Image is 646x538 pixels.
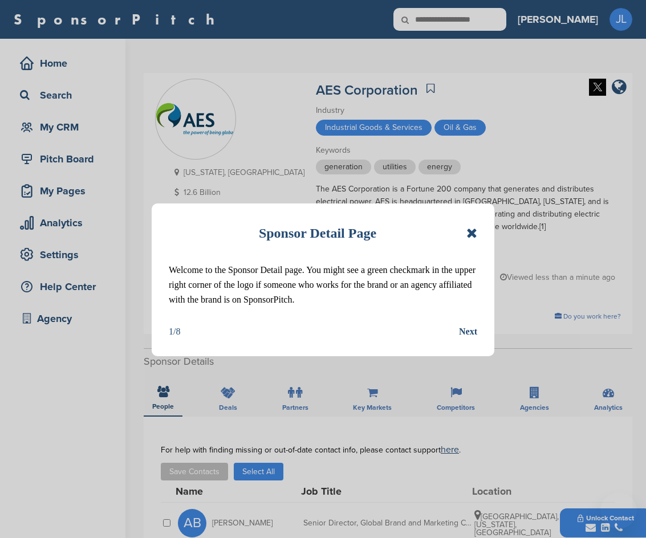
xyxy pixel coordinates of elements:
[600,492,637,529] iframe: Button to launch messaging window
[169,263,477,307] p: Welcome to the Sponsor Detail page. You might see a green checkmark in the upper right corner of ...
[169,324,180,339] div: 1/8
[259,221,376,246] h1: Sponsor Detail Page
[459,324,477,339] button: Next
